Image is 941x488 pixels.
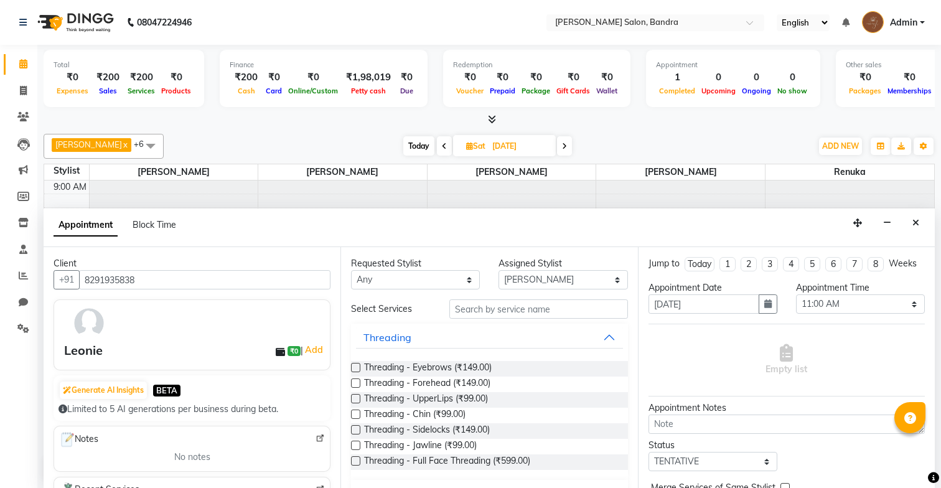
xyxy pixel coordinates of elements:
[54,257,330,270] div: Client
[518,87,553,95] span: Package
[235,87,258,95] span: Cash
[698,87,739,95] span: Upcoming
[258,164,427,180] span: [PERSON_NAME]
[889,257,917,270] div: Weeks
[596,164,765,180] span: [PERSON_NAME]
[688,258,711,271] div: Today
[124,87,158,95] span: Services
[846,257,863,271] li: 7
[230,60,418,70] div: Finance
[648,281,777,294] div: Appointment Date
[364,392,488,408] span: Threading - UpperLips (₹99.00)
[51,181,89,194] div: 9:00 AM
[71,305,107,341] img: avatar
[348,87,389,95] span: Petty cash
[765,164,934,180] span: Renuka
[804,257,820,271] li: 5
[648,257,680,270] div: Jump to
[453,70,487,85] div: ₹0
[656,60,810,70] div: Appointment
[60,382,147,399] button: Generate AI Insights
[351,257,480,270] div: Requested Stylist
[825,257,841,271] li: 6
[230,70,263,85] div: ₹200
[364,408,466,423] span: Threading - Chin (₹99.00)
[487,70,518,85] div: ₹0
[54,60,194,70] div: Total
[158,70,194,85] div: ₹0
[342,303,440,316] div: Select Services
[846,70,884,85] div: ₹0
[32,5,117,40] img: logo
[463,141,489,151] span: Sat
[553,70,593,85] div: ₹0
[396,70,418,85] div: ₹0
[846,87,884,95] span: Packages
[364,454,530,470] span: Threading - Full Face Threading (₹599.00)
[428,164,596,180] span: [PERSON_NAME]
[403,136,434,156] span: Today
[783,257,799,271] li: 4
[79,270,330,289] input: Search by Name/Mobile/Email/Code
[285,87,341,95] span: Online/Custom
[134,139,153,149] span: +6
[364,423,490,439] span: Threading - Sidelocks (₹149.00)
[96,87,120,95] span: Sales
[648,401,925,415] div: Appointment Notes
[868,257,884,271] li: 8
[907,213,925,233] button: Close
[153,385,180,396] span: BETA
[739,70,774,85] div: 0
[285,70,341,85] div: ₹0
[648,439,777,452] div: Status
[765,344,807,376] span: Empty list
[364,439,477,454] span: Threading - Jawline (₹99.00)
[762,257,778,271] li: 3
[363,330,411,345] div: Threading
[862,11,884,33] img: Admin
[263,87,285,95] span: Card
[698,70,739,85] div: 0
[90,164,258,180] span: [PERSON_NAME]
[593,70,620,85] div: ₹0
[397,87,416,95] span: Due
[819,138,862,155] button: ADD NEW
[774,70,810,85] div: 0
[91,70,124,85] div: ₹200
[453,87,487,95] span: Voucher
[122,139,128,149] a: x
[303,342,325,357] a: Add
[356,326,622,349] button: Threading
[884,70,935,85] div: ₹0
[487,87,518,95] span: Prepaid
[449,299,627,319] input: Search by service name
[656,87,698,95] span: Completed
[54,270,80,289] button: +91
[774,87,810,95] span: No show
[341,70,396,85] div: ₹1,98,019
[64,341,103,360] div: Leonie
[884,87,935,95] span: Memberships
[489,137,551,156] input: 2025-09-06
[719,257,736,271] li: 1
[55,139,122,149] span: [PERSON_NAME]
[553,87,593,95] span: Gift Cards
[741,257,757,271] li: 2
[739,87,774,95] span: Ongoing
[499,257,627,270] div: Assigned Stylist
[364,377,490,392] span: Threading - Forehead (₹149.00)
[44,164,89,177] div: Stylist
[59,431,98,448] span: Notes
[59,403,325,416] div: Limited to 5 AI generations per business during beta.
[453,60,620,70] div: Redemption
[889,438,929,476] iframe: chat widget
[890,16,917,29] span: Admin
[656,70,698,85] div: 1
[796,281,925,294] div: Appointment Time
[174,451,210,464] span: No notes
[137,5,192,40] b: 08047224946
[54,70,91,85] div: ₹0
[263,70,285,85] div: ₹0
[648,294,759,314] input: yyyy-mm-dd
[301,345,325,356] span: |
